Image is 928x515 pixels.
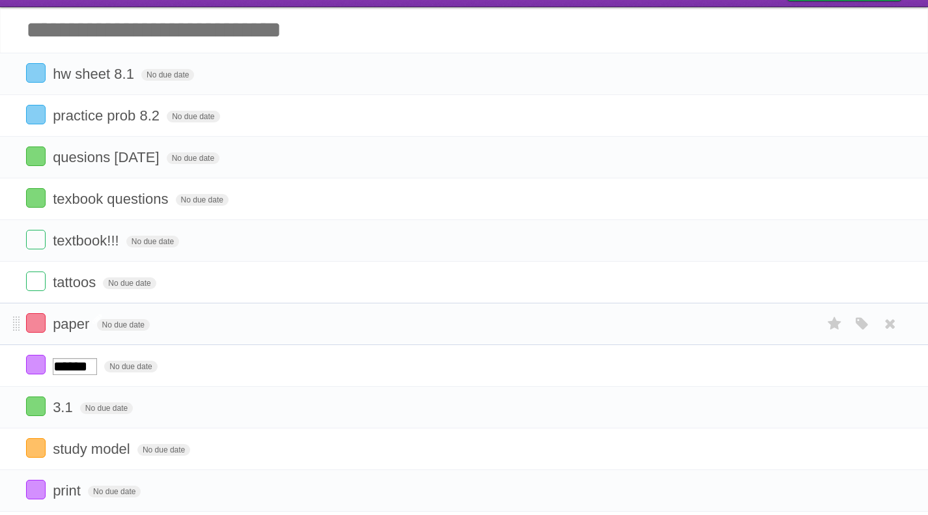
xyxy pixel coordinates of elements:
label: Done [26,105,46,124]
label: Done [26,188,46,208]
span: textbook!!! [53,232,122,249]
span: No due date [80,402,133,414]
span: No due date [137,444,190,456]
label: Done [26,438,46,458]
label: Done [26,230,46,249]
label: Done [26,146,46,166]
span: No due date [88,486,141,497]
span: No due date [141,69,194,81]
span: No due date [104,361,157,372]
span: study model [53,441,134,457]
label: Done [26,397,46,416]
span: quesions [DATE] [53,149,162,165]
span: No due date [176,194,229,206]
label: Done [26,313,46,333]
span: No due date [103,277,156,289]
span: No due date [97,319,150,331]
label: Done [26,355,46,374]
span: tattoos [53,274,99,290]
label: Star task [823,313,847,335]
span: practice prob 8.2 [53,107,163,124]
span: hw sheet 8.1 [53,66,137,82]
label: Done [26,480,46,499]
span: texbook questions [53,191,171,207]
label: Done [26,63,46,83]
label: Done [26,271,46,291]
span: paper [53,316,92,332]
span: No due date [167,152,219,164]
span: No due date [126,236,179,247]
span: print [53,482,84,499]
span: 3.1 [53,399,76,415]
span: No due date [167,111,219,122]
